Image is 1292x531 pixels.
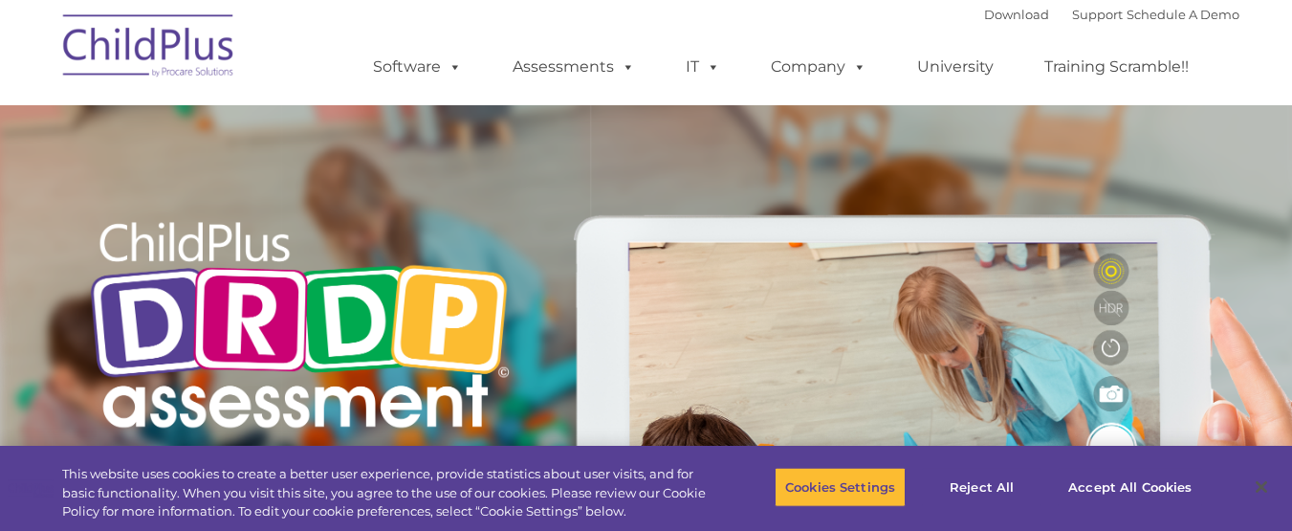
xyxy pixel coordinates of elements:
a: Company [752,48,886,86]
a: Schedule A Demo [1127,7,1239,22]
a: Support [1072,7,1123,22]
img: Copyright - DRDP Logo Light [82,196,516,460]
div: This website uses cookies to create a better user experience, provide statistics about user visit... [62,465,711,521]
button: Accept All Cookies [1058,467,1202,507]
a: Software [354,48,481,86]
a: IT [667,48,739,86]
a: Assessments [493,48,654,86]
a: Training Scramble!! [1025,48,1208,86]
a: Download [984,7,1049,22]
button: Cookies Settings [775,467,906,507]
font: | [984,7,1239,22]
img: ChildPlus by Procare Solutions [54,1,245,97]
a: University [898,48,1013,86]
button: Reject All [922,467,1041,507]
button: Close [1240,466,1282,508]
